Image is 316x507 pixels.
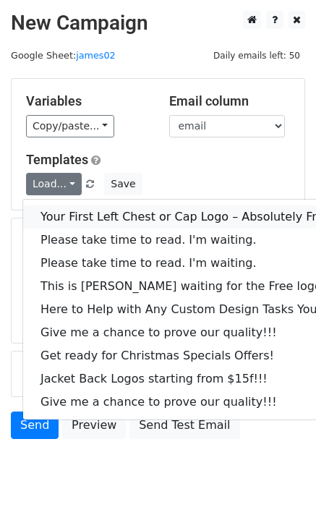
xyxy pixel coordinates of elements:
a: Load... [26,173,82,195]
small: Google Sheet: [11,50,116,61]
span: Daily emails left: 50 [208,48,305,64]
a: Daily emails left: 50 [208,50,305,61]
a: Send [11,412,59,439]
h2: New Campaign [11,11,305,35]
h5: Email column [169,93,291,109]
button: Save [104,173,142,195]
a: Templates [26,152,88,167]
iframe: Chat Widget [244,438,316,507]
a: Copy/paste... [26,115,114,137]
a: james02 [76,50,116,61]
h5: Variables [26,93,148,109]
a: Preview [62,412,126,439]
a: Send Test Email [129,412,239,439]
